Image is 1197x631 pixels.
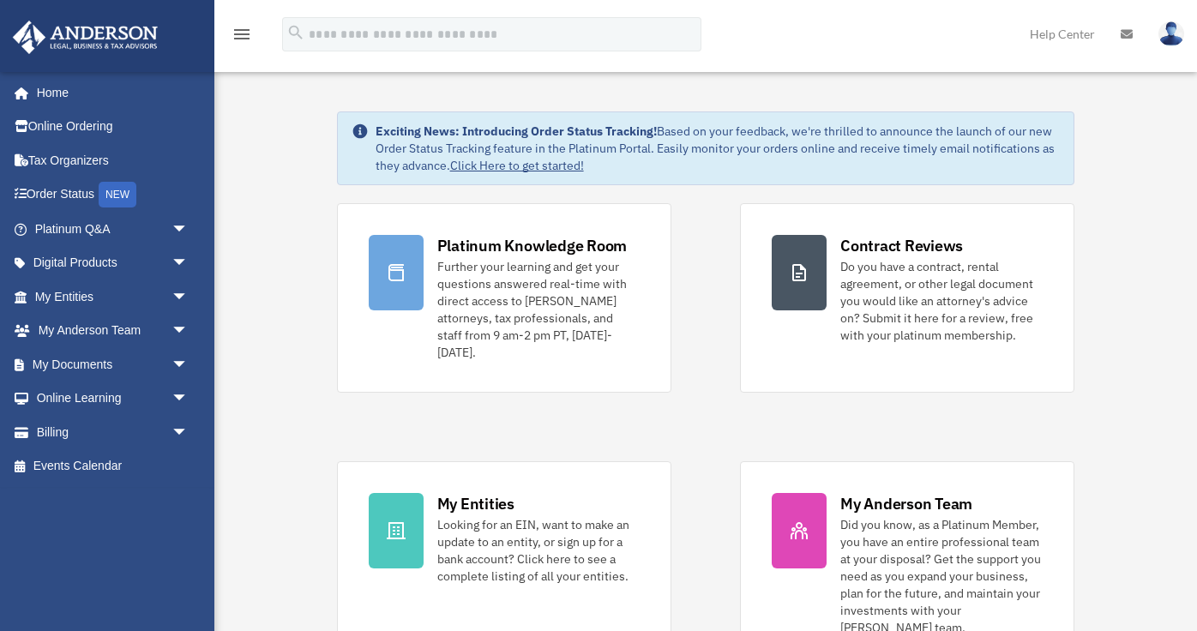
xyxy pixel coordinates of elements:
[12,347,214,382] a: My Documentsarrow_drop_down
[376,123,1061,174] div: Based on your feedback, we're thrilled to announce the launch of our new Order Status Tracking fe...
[437,235,628,256] div: Platinum Knowledge Room
[171,314,206,349] span: arrow_drop_down
[12,143,214,177] a: Tax Organizers
[12,110,214,144] a: Online Ordering
[12,75,206,110] a: Home
[437,516,640,585] div: Looking for an EIN, want to make an update to an entity, or sign up for a bank account? Click her...
[12,246,214,280] a: Digital Productsarrow_drop_down
[8,21,163,54] img: Anderson Advisors Platinum Portal
[171,382,206,417] span: arrow_drop_down
[740,203,1074,393] a: Contract Reviews Do you have a contract, rental agreement, or other legal document you would like...
[450,158,584,173] a: Click Here to get started!
[12,212,214,246] a: Platinum Q&Aarrow_drop_down
[171,415,206,450] span: arrow_drop_down
[840,493,972,514] div: My Anderson Team
[437,258,640,361] div: Further your learning and get your questions answered real-time with direct access to [PERSON_NAM...
[171,347,206,382] span: arrow_drop_down
[99,182,136,207] div: NEW
[12,279,214,314] a: My Entitiesarrow_drop_down
[337,203,671,393] a: Platinum Knowledge Room Further your learning and get your questions answered real-time with dire...
[12,415,214,449] a: Billingarrow_drop_down
[171,279,206,315] span: arrow_drop_down
[232,24,252,45] i: menu
[171,246,206,281] span: arrow_drop_down
[12,382,214,416] a: Online Learningarrow_drop_down
[286,23,305,42] i: search
[12,177,214,213] a: Order StatusNEW
[437,493,514,514] div: My Entities
[1158,21,1184,46] img: User Pic
[840,258,1043,344] div: Do you have a contract, rental agreement, or other legal document you would like an attorney's ad...
[12,449,214,484] a: Events Calendar
[171,212,206,247] span: arrow_drop_down
[840,235,963,256] div: Contract Reviews
[232,30,252,45] a: menu
[12,314,214,348] a: My Anderson Teamarrow_drop_down
[376,123,657,139] strong: Exciting News: Introducing Order Status Tracking!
